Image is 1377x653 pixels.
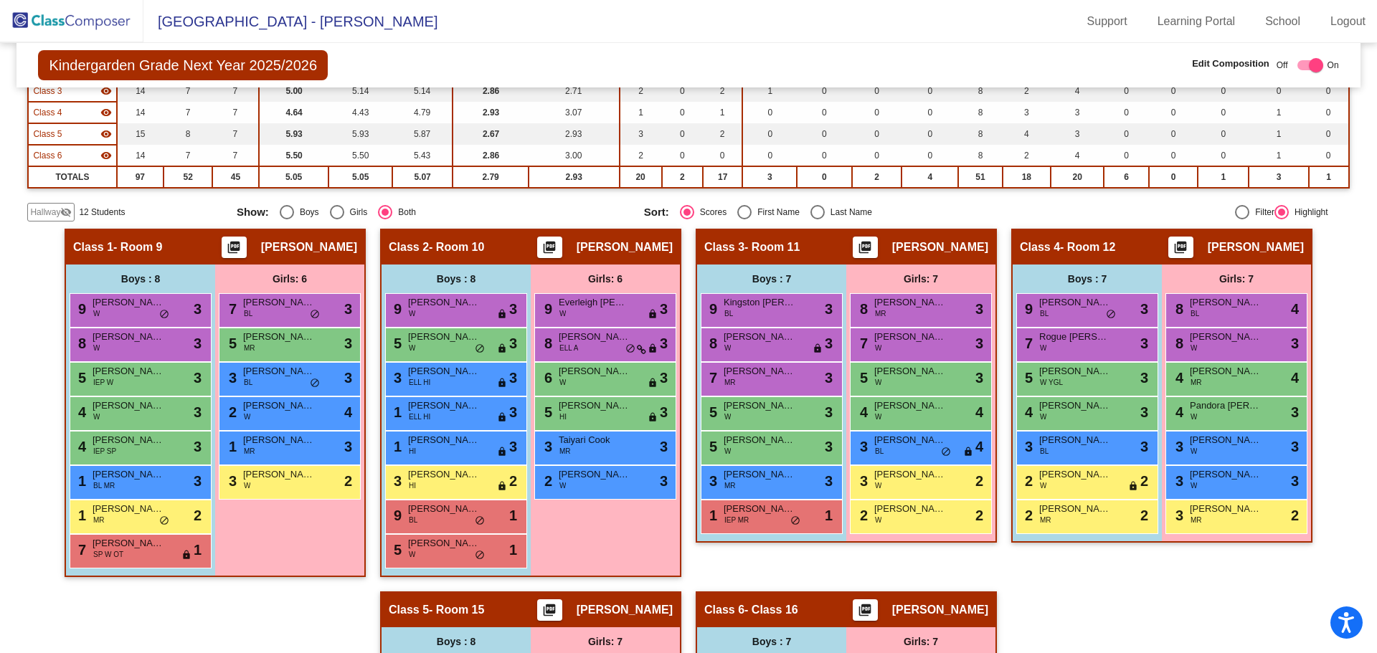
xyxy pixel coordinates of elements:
[212,80,258,102] td: 7
[703,145,743,166] td: 0
[660,333,668,354] span: 3
[453,123,529,145] td: 2.67
[344,206,368,219] div: Girls
[1051,80,1104,102] td: 4
[825,206,872,219] div: Last Name
[243,295,315,310] span: [PERSON_NAME]
[1172,335,1183,351] span: 8
[825,298,833,320] span: 3
[537,237,562,258] button: Print Students Details
[742,145,796,166] td: 0
[529,145,620,166] td: 3.00
[703,123,743,145] td: 2
[644,206,669,219] span: Sort:
[60,206,72,218] mat-icon: visibility_off
[1051,145,1104,166] td: 4
[294,206,319,219] div: Boys
[244,377,252,388] span: BL
[93,330,164,344] span: [PERSON_NAME]
[1003,80,1051,102] td: 2
[1149,145,1198,166] td: 0
[75,335,86,351] span: 8
[164,123,212,145] td: 8
[852,166,902,188] td: 2
[662,123,703,145] td: 0
[1146,10,1247,33] a: Learning Portal
[79,206,125,219] span: 12 Students
[453,102,529,123] td: 2.93
[408,364,480,378] span: [PERSON_NAME]
[1020,240,1060,254] span: Class 4
[1309,80,1349,102] td: 0
[902,80,958,102] td: 0
[453,80,529,102] td: 2.86
[1249,206,1274,219] div: Filter
[1162,264,1311,293] div: Girls: 7
[1319,10,1377,33] a: Logout
[1076,10,1139,33] a: Support
[453,166,529,188] td: 2.79
[1309,145,1349,166] td: 0
[244,308,252,319] span: BL
[409,308,415,319] span: W
[625,343,635,355] span: do_not_disturb_alt
[697,264,846,293] div: Boys : 7
[73,240,113,254] span: Class 1
[797,145,852,166] td: 0
[212,166,258,188] td: 45
[328,102,392,123] td: 4.43
[660,367,668,389] span: 3
[259,166,329,188] td: 5.05
[117,80,164,102] td: 14
[328,145,392,166] td: 5.50
[813,343,823,355] span: lock
[724,308,733,319] span: BL
[744,240,800,254] span: - Room 11
[529,80,620,102] td: 2.71
[194,298,202,320] span: 3
[1249,102,1309,123] td: 1
[328,80,392,102] td: 5.14
[1003,123,1051,145] td: 4
[164,102,212,123] td: 7
[648,343,658,355] span: lock
[1198,102,1249,123] td: 0
[1104,166,1149,188] td: 6
[902,166,958,188] td: 4
[392,166,453,188] td: 5.07
[724,295,795,310] span: Kingston [PERSON_NAME]
[559,364,630,378] span: [PERSON_NAME]
[644,205,1041,219] mat-radio-group: Select an option
[662,102,703,123] td: 0
[856,301,868,317] span: 8
[392,145,453,166] td: 5.43
[93,308,100,319] span: W
[392,80,453,102] td: 5.14
[892,240,988,254] span: [PERSON_NAME]
[1021,301,1033,317] span: 9
[856,240,874,260] mat-icon: picture_as_pdf
[100,85,112,97] mat-icon: visibility
[874,399,946,413] span: [PERSON_NAME]
[1309,166,1349,188] td: 1
[28,166,116,188] td: TOTALS
[1191,343,1197,353] span: W
[529,166,620,188] td: 2.93
[620,102,662,123] td: 1
[852,123,902,145] td: 0
[559,343,578,353] span: ELL A
[1060,240,1115,254] span: - Room 12
[328,166,392,188] td: 5.05
[408,295,480,310] span: [PERSON_NAME]
[143,10,437,33] span: [GEOGRAPHIC_DATA] - [PERSON_NAME]
[1168,237,1193,258] button: Print Students Details
[328,123,392,145] td: 5.93
[28,123,116,145] td: Hannah Harmon - Room 15
[194,333,202,354] span: 3
[392,102,453,123] td: 4.79
[100,150,112,161] mat-icon: visibility
[875,343,881,353] span: W
[497,309,507,320] span: lock
[537,599,562,621] button: Print Students Details
[1149,80,1198,102] td: 0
